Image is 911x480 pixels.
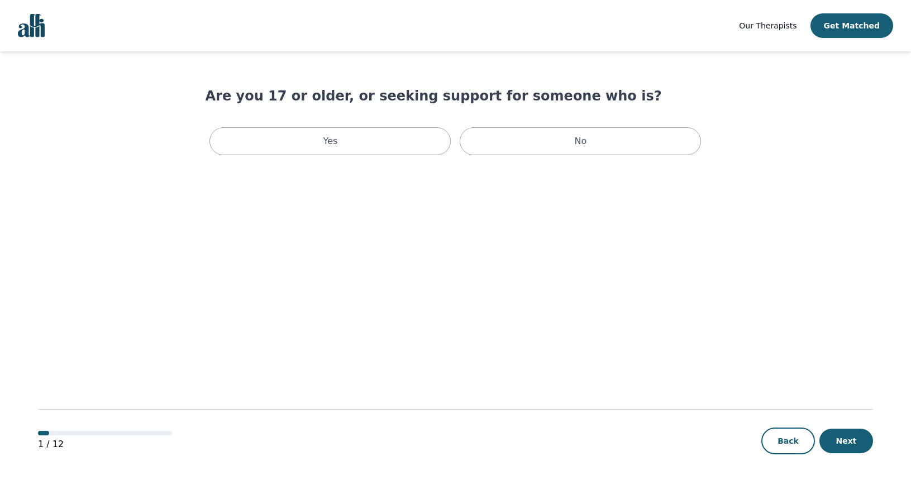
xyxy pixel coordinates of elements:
[810,13,893,38] button: Get Matched
[819,429,873,453] button: Next
[739,19,796,32] a: Our Therapists
[18,14,45,37] img: alli logo
[761,428,815,454] button: Back
[38,438,172,451] p: 1 / 12
[205,87,705,105] h1: Are you 17 or older, or seeking support for someone who is?
[739,21,796,30] span: Our Therapists
[575,135,587,148] p: No
[323,135,338,148] p: Yes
